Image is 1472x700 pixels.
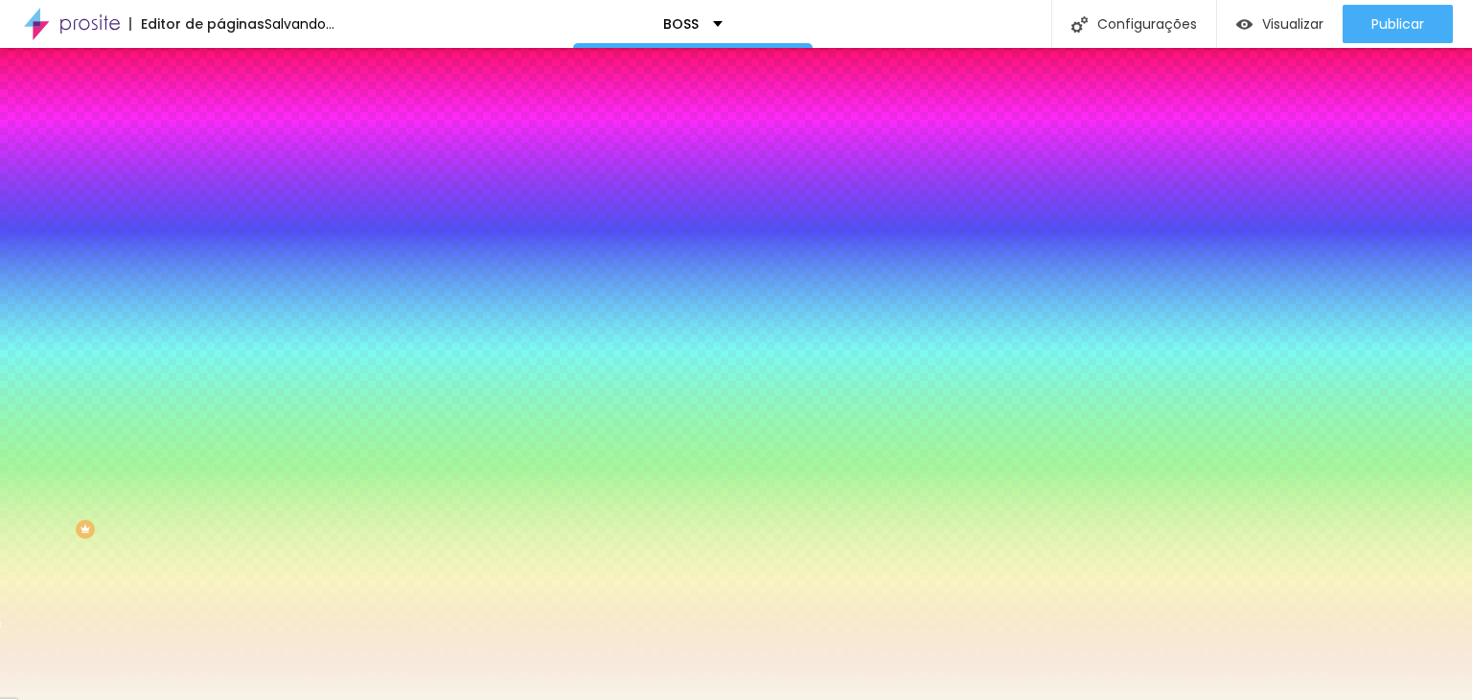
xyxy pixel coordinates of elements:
[1371,16,1424,32] span: Publicar
[264,17,334,31] div: Salvando...
[1217,5,1343,43] button: Visualizar
[1071,16,1088,33] img: Icone
[1236,16,1253,33] img: view-1.svg
[129,17,264,31] div: Editor de páginas
[1262,16,1323,32] span: Visualizar
[663,17,699,31] p: BOSS
[1343,5,1453,43] button: Publicar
